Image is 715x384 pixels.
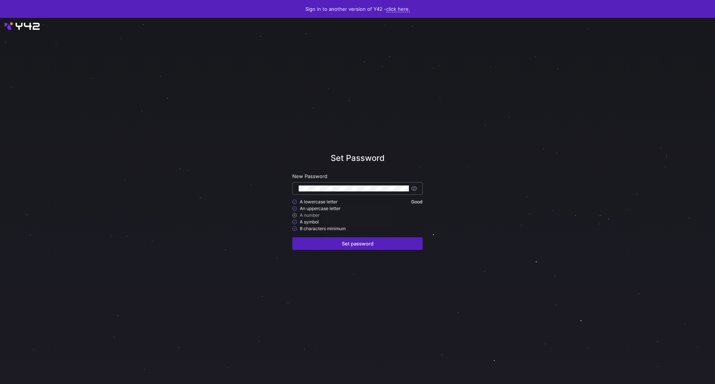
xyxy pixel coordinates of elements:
[292,152,423,173] div: Set Password
[292,200,297,204] mat-icon: check
[292,173,327,179] span: New Password
[300,199,337,204] span: A lowercase letter
[292,220,297,224] mat-icon: check
[292,206,297,211] mat-icon: check
[292,237,423,250] button: Set password
[300,226,346,231] span: 8 characters minimum
[386,6,410,12] a: click here.
[411,199,423,204] span: Good
[300,213,320,218] span: A number
[300,206,340,211] span: An uppercase letter
[292,213,297,218] mat-icon: close
[342,241,374,247] span: Set password
[300,219,319,225] span: A symbol
[292,226,297,231] mat-icon: check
